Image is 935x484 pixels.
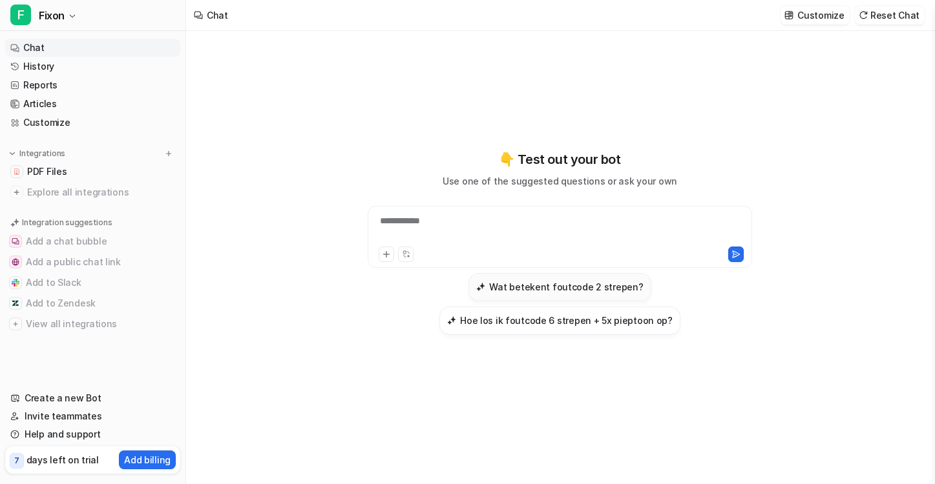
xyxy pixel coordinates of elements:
[14,455,19,467] p: 7
[27,165,67,178] span: PDF Files
[5,57,180,76] a: History
[489,280,643,294] h3: Wat betekent foutcode 2 strepen?
[5,272,180,293] button: Add to SlackAdd to Slack
[5,114,180,132] a: Customize
[10,5,31,25] span: F
[781,6,849,25] button: Customize
[5,76,180,94] a: Reports
[5,183,180,201] a: Explore all integrations
[119,450,176,469] button: Add billing
[19,148,65,159] p: Integrations
[26,453,99,467] p: days left on trial
[5,163,180,181] a: PDF FilesPDF Files
[460,314,673,327] h3: Hoe los ik foutcode 6 strepen + 5x pieptoon op?
[12,258,19,266] img: Add a public chat link
[5,389,180,407] a: Create a new Bot
[39,6,65,25] span: Fixon
[439,307,680,335] button: Hoe los ik foutcode 6 strepen + 5x pieptoon op?Hoe los ik foutcode 6 strepen + 5x pieptoon op?
[797,8,844,22] p: Customize
[5,231,180,252] button: Add a chat bubbleAdd a chat bubble
[12,299,19,307] img: Add to Zendesk
[784,10,793,20] img: customize
[499,150,620,169] p: 👇 Test out your bot
[5,425,180,443] a: Help and support
[207,8,228,22] div: Chat
[12,279,19,287] img: Add to Slack
[5,293,180,314] button: Add to ZendeskAdd to Zendesk
[12,320,19,328] img: View all integrations
[10,186,23,199] img: explore all integrations
[5,252,180,272] button: Add a public chat linkAdd a public chat link
[5,314,180,334] button: View all integrationsView all integrations
[5,95,180,113] a: Articles
[13,168,21,176] img: PDF Files
[27,182,175,203] span: Explore all integrations
[124,453,171,467] p: Add billing
[5,39,180,57] a: Chat
[5,407,180,425] a: Invite teammates
[476,282,485,292] img: Wat betekent foutcode 2 strepen?
[12,237,19,245] img: Add a chat bubble
[5,147,69,160] button: Integrations
[22,217,112,228] p: Integration suggestions
[447,316,456,325] img: Hoe los ik foutcode 6 strepen + 5x pieptoon op?
[8,149,17,158] img: expand menu
[443,174,677,188] p: Use one of the suggested questions or ask your own
[859,10,868,20] img: reset
[164,149,173,158] img: menu_add.svg
[855,6,925,25] button: Reset Chat
[468,273,651,301] button: Wat betekent foutcode 2 strepen?Wat betekent foutcode 2 strepen?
